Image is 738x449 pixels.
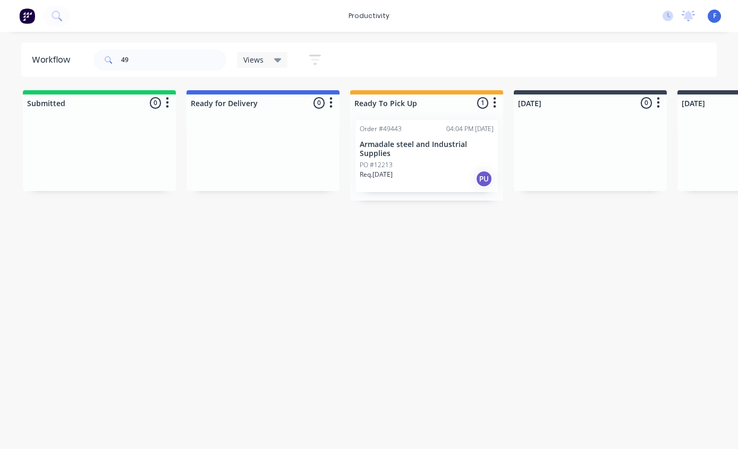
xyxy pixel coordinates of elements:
[360,140,494,158] p: Armadale steel and Industrial Supplies
[355,120,498,192] div: Order #4944304:04 PM [DATE]Armadale steel and Industrial SuppliesPO #12213Req.[DATE]PU
[476,170,493,187] div: PU
[243,54,264,65] span: Views
[360,170,393,179] p: Req. [DATE]
[121,49,226,71] input: Search for orders...
[343,8,395,24] div: productivity
[32,54,75,66] div: Workflow
[360,124,402,134] div: Order #49443
[360,160,393,170] p: PO #12213
[446,124,494,134] div: 04:04 PM [DATE]
[19,8,35,24] img: Factory
[713,11,716,21] span: F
